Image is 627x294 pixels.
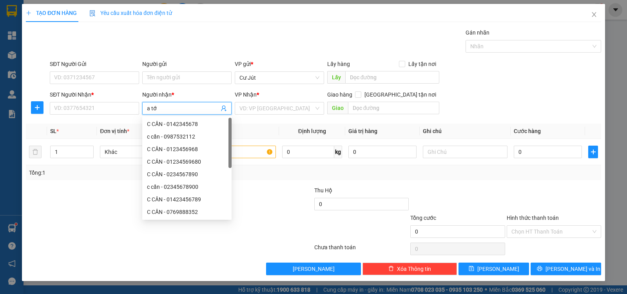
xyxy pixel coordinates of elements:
[26,10,77,16] span: TẠO ĐƠN HÀNG
[361,90,439,99] span: [GEOGRAPHIC_DATA] tận nơi
[313,243,410,257] div: Chưa thanh toán
[348,128,377,134] span: Giá trị hàng
[410,215,436,221] span: Tổng cước
[469,266,474,272] span: save
[537,266,542,272] span: printer
[100,128,129,134] span: Đơn vị tính
[327,61,350,67] span: Lấy hàng
[545,265,600,273] span: [PERSON_NAME] và In
[31,101,43,114] button: plus
[397,265,431,273] span: Xóa Thông tin
[458,263,529,275] button: save[PERSON_NAME]
[147,145,227,153] div: C CẦN - 0123456968
[293,265,335,273] span: [PERSON_NAME]
[89,10,96,16] img: icon
[589,149,598,155] span: plus
[477,265,519,273] span: [PERSON_NAME]
[50,60,139,68] div: SĐT Người Gửi
[50,128,56,134] span: SL
[235,91,257,98] span: VP Nhận
[583,4,605,26] button: Close
[105,146,180,158] span: Khác
[142,130,232,143] div: c cần - 0987532112
[314,187,332,194] span: Thu Hộ
[345,71,440,84] input: Dọc đường
[26,10,31,16] span: plus
[89,10,172,16] span: Yêu cầu xuất hóa đơn điện tử
[327,71,345,84] span: Lấy
[147,120,227,128] div: C CẦN - 0142345678
[507,215,559,221] label: Hình thức thanh toán
[191,146,276,158] input: VD: Bàn, Ghế
[147,208,227,216] div: C CẦN - 0769888352
[142,90,232,99] div: Người nhận
[405,60,439,68] span: Lấy tận nơi
[142,206,232,218] div: C CẦN - 0769888352
[348,102,440,114] input: Dọc đường
[147,170,227,179] div: C CẦN - 0234567890
[362,263,457,275] button: deleteXóa Thông tin
[388,266,394,272] span: delete
[298,128,326,134] span: Định lượng
[420,124,511,139] th: Ghi chú
[142,181,232,193] div: c cần - 02345678900
[348,146,417,158] input: 0
[147,132,227,141] div: c cần - 0987532112
[266,263,361,275] button: [PERSON_NAME]
[591,11,597,18] span: close
[142,168,232,181] div: C CẦN - 0234567890
[29,168,243,177] div: Tổng: 1
[142,155,232,168] div: C CẦN - 01234569680
[142,193,232,206] div: C CẦN - 01423456789
[531,263,601,275] button: printer[PERSON_NAME] và In
[327,91,352,98] span: Giao hàng
[142,60,232,68] div: Người gửi
[514,128,541,134] span: Cước hàng
[29,146,42,158] button: delete
[147,157,227,166] div: C CẦN - 01234569680
[327,102,348,114] span: Giao
[221,105,227,111] span: user-add
[142,143,232,155] div: C CẦN - 0123456968
[423,146,507,158] input: Ghi Chú
[50,90,139,99] div: SĐT Người Nhận
[147,195,227,204] div: C CẦN - 01423456789
[239,72,319,84] span: Cư Jút
[142,118,232,130] div: C CẦN - 0142345678
[334,146,342,158] span: kg
[147,183,227,191] div: c cần - 02345678900
[588,146,598,158] button: plus
[466,29,489,36] label: Gán nhãn
[31,104,43,111] span: plus
[235,60,324,68] div: VP gửi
